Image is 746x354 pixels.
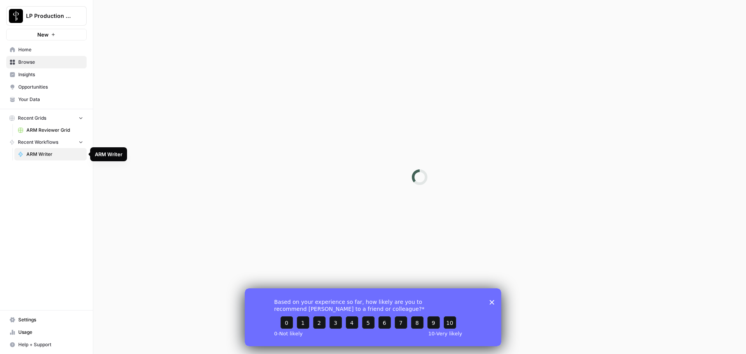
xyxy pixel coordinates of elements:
[26,12,73,20] span: LP Production Workloads
[6,112,87,124] button: Recent Grids
[18,316,83,323] span: Settings
[14,124,87,136] a: ARM Reviewer Grid
[6,326,87,338] a: Usage
[6,68,87,81] a: Insights
[6,44,87,56] a: Home
[6,6,87,26] button: Workspace: LP Production Workloads
[18,329,83,336] span: Usage
[18,115,46,122] span: Recent Grids
[26,127,83,134] span: ARM Reviewer Grid
[6,338,87,351] button: Help + Support
[6,81,87,93] a: Opportunities
[18,341,83,348] span: Help + Support
[6,314,87,326] a: Settings
[26,151,83,158] span: ARM Writer
[6,56,87,68] a: Browse
[18,139,58,146] span: Recent Workflows
[37,31,49,38] span: New
[14,148,87,160] a: ARM Writer
[245,288,501,346] iframe: Survey from AirOps
[6,29,87,40] button: New
[18,96,83,103] span: Your Data
[6,93,87,106] a: Your Data
[18,84,83,91] span: Opportunities
[18,71,83,78] span: Insights
[9,9,23,23] img: LP Production Workloads Logo
[18,46,83,53] span: Home
[6,136,87,148] button: Recent Workflows
[18,59,83,66] span: Browse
